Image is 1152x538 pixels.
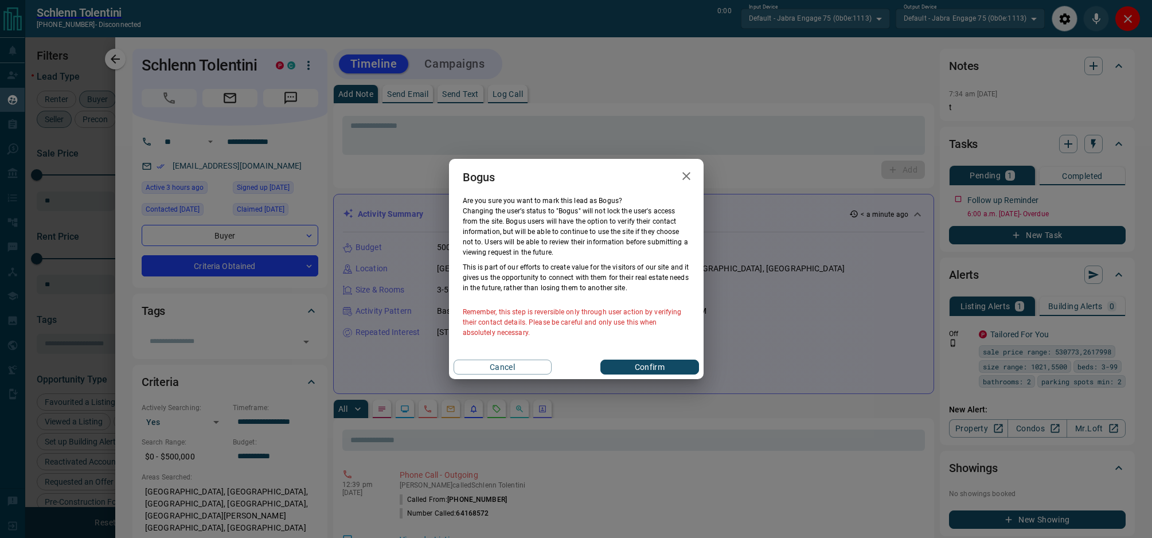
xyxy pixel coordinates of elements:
h2: Bogus [449,159,509,196]
p: Are you sure you want to mark this lead as Bogus ? [463,196,690,206]
p: Changing the user’s status to "Bogus" will not lock the user's access from the site. Bogus users ... [463,206,690,258]
button: Cancel [454,360,552,375]
button: Confirm [600,360,698,375]
p: This is part of our efforts to create value for the visitors of our site and it gives us the oppo... [463,262,690,293]
p: Remember, this step is reversible only through user action by verifying their contact details. Pl... [463,307,690,338]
